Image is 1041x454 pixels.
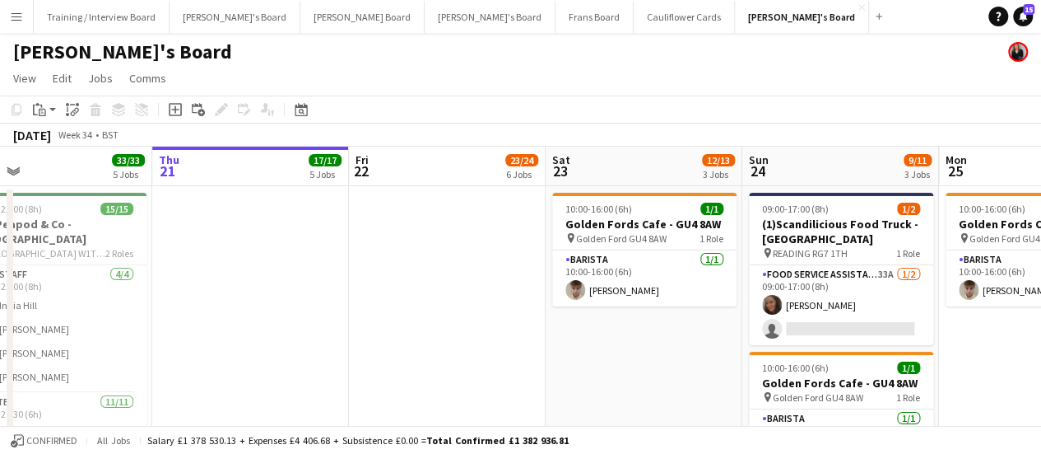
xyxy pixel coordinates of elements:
app-card-role: Food Service Assistant33A1/209:00-17:00 (8h)[PERSON_NAME] [749,265,933,345]
a: Comms [123,68,173,89]
a: View [7,68,43,89]
span: Sat [552,152,570,167]
span: Comms [129,71,166,86]
span: Week 34 [54,129,95,141]
div: Salary £1 378 530.13 + Expenses £4 406.68 + Subsistence £0.00 = [147,434,569,447]
div: [DATE] [13,127,51,143]
button: Cauliflower Cards [634,1,735,33]
div: 3 Jobs [703,168,734,180]
button: [PERSON_NAME]'s Board [170,1,300,33]
span: 25 [943,161,967,180]
span: 1/2 [897,203,920,215]
div: 5 Jobs [309,168,341,180]
span: Golden Ford GU4 8AW [773,391,863,404]
span: 23/24 [505,154,538,166]
span: 1 Role [896,391,920,404]
div: 6 Jobs [506,168,537,180]
span: 10:00-16:00 (6h) [762,362,829,374]
span: 21 [156,161,179,180]
span: 09:00-17:00 (8h) [762,203,829,215]
span: 12/13 [702,154,735,166]
span: 1/1 [897,362,920,374]
button: [PERSON_NAME]'s Board [425,1,555,33]
button: [PERSON_NAME] Board [300,1,425,33]
h1: [PERSON_NAME]'s Board [13,40,232,64]
button: Confirmed [8,432,80,450]
a: Edit [46,68,78,89]
span: Fri [356,152,369,167]
span: 17/17 [309,154,342,166]
h3: Golden Fords Cafe - GU4 8AW [749,376,933,391]
h3: Golden Fords Cafe - GU4 8AW [552,217,737,232]
span: Sun [749,152,769,167]
span: Mon [946,152,967,167]
span: 15/15 [100,203,133,215]
span: 22 [353,161,369,180]
span: All jobs [94,434,133,447]
span: View [13,71,36,86]
button: Training / Interview Board [34,1,170,33]
div: 3 Jobs [904,168,931,180]
span: Jobs [88,71,113,86]
span: 33/33 [112,154,145,166]
div: BST [102,129,119,141]
app-card-role: Barista1/110:00-16:00 (6h)[PERSON_NAME] [552,250,737,307]
app-user-avatar: Thomasina Dixon [1008,42,1028,62]
span: Golden Ford GU4 8AW [576,232,667,245]
span: Total Confirmed £1 382 936.81 [426,434,569,447]
span: Thu [159,152,179,167]
span: 24 [746,161,769,180]
a: Jobs [81,68,119,89]
app-job-card: 10:00-16:00 (6h)1/1Golden Fords Cafe - GU4 8AW Golden Ford GU4 8AW1 RoleBarista1/110:00-16:00 (6h... [552,193,737,307]
div: 5 Jobs [113,168,144,180]
span: 10:00-16:00 (6h) [959,203,1025,215]
span: 2 Roles [105,247,133,260]
span: 1 Role [699,232,723,245]
a: 15 [1013,7,1033,26]
span: Edit [53,71,72,86]
button: Frans Board [555,1,634,33]
span: 23 [550,161,570,180]
span: 15 [1023,4,1034,15]
span: 9/11 [904,154,932,166]
app-job-card: 09:00-17:00 (8h)1/2(1)Scandilicious Food Truck - [GEOGRAPHIC_DATA] READING RG7 1TH1 RoleFood Serv... [749,193,933,345]
button: [PERSON_NAME]'s Board [735,1,869,33]
span: 1 Role [896,247,920,260]
span: READING RG7 1TH [773,247,848,260]
h3: (1)Scandilicious Food Truck - [GEOGRAPHIC_DATA] [749,217,933,246]
span: 1/1 [700,203,723,215]
span: Confirmed [26,435,77,447]
span: 10:00-16:00 (6h) [565,203,632,215]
